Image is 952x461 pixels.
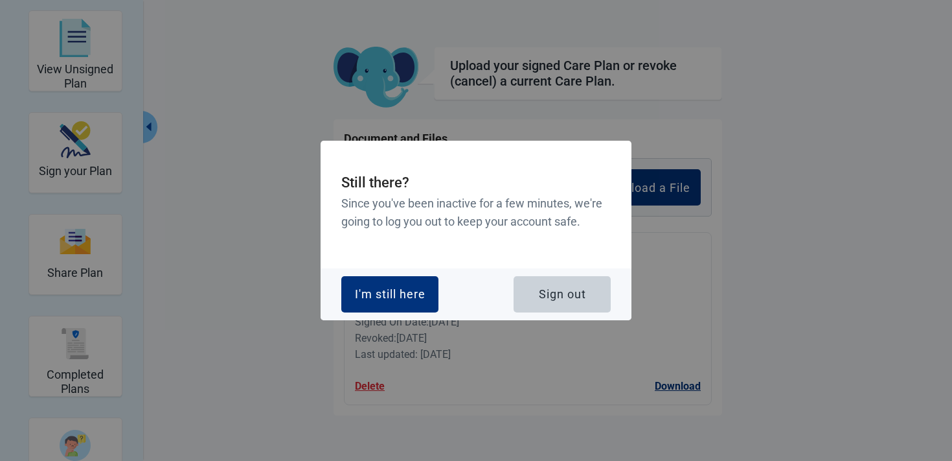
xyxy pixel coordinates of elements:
h3: Since you've been inactive for a few minutes, we're going to log you out to keep your account safe. [341,195,611,231]
h2: Still there? [341,172,611,195]
div: Sign out [539,288,586,301]
div: I'm still here [355,288,425,301]
button: I'm still here [341,276,438,313]
button: Sign out [514,276,611,313]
